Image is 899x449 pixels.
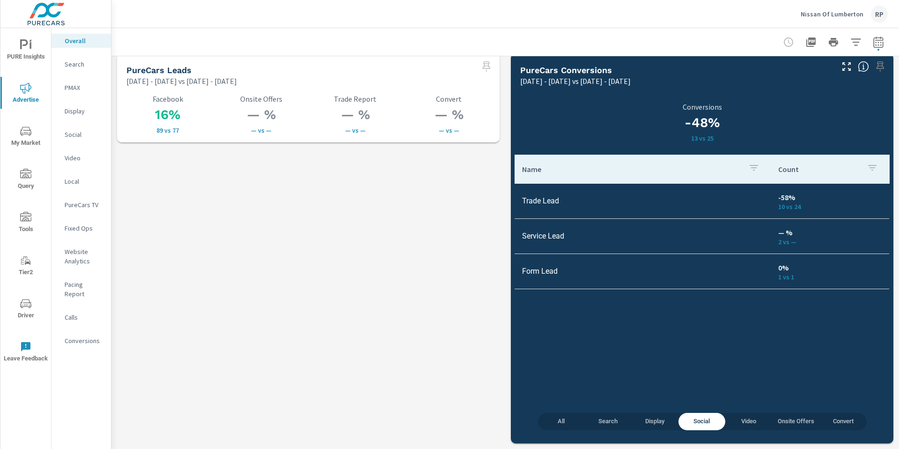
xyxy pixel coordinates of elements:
span: All [544,416,579,427]
td: Service Lead [515,224,771,248]
p: Convert [408,95,490,103]
h5: PureCars Leads [126,65,192,75]
h3: — % [314,107,397,123]
span: Tier2 [3,255,48,278]
div: Fixed Ops [52,221,111,235]
button: Print Report [824,33,843,52]
p: 0% [778,262,882,273]
span: Leave Feedback [3,341,48,364]
p: Local [65,177,103,186]
span: Tools [3,212,48,235]
div: Display [52,104,111,118]
p: Search [65,60,103,69]
div: Calls [52,310,111,324]
p: PMAX [65,83,103,92]
p: Count [778,165,859,174]
p: Conversions [65,336,103,345]
span: Convert [825,416,861,427]
p: Nissan Of Lumberton [801,10,863,18]
div: RP [871,6,888,22]
span: Video [731,416,766,427]
h5: PureCars Conversions [520,65,612,75]
button: "Export Report to PDF" [802,33,820,52]
p: Calls [65,313,103,322]
h3: — % [408,107,490,123]
div: PureCars TV [52,198,111,212]
p: -58% [778,192,882,203]
p: Fixed Ops [65,224,103,233]
p: 13 vs 25 [520,135,884,142]
p: 2 vs — [778,238,882,246]
p: 1 vs 1 [778,273,882,281]
span: Select a preset date range to save this widget [873,59,888,74]
p: Overall [65,36,103,45]
td: Trade Lead [515,189,771,213]
div: PMAX [52,81,111,95]
div: Video [52,151,111,165]
td: Form Lead [515,259,771,283]
span: My Market [3,126,48,149]
p: [DATE] - [DATE] vs [DATE] - [DATE] [126,75,237,87]
p: Social [65,130,103,139]
div: Conversions [52,334,111,348]
span: Query [3,169,48,192]
p: Onsite Offers [220,95,302,103]
p: Facebook [126,95,209,103]
button: Make Fullscreen [839,59,854,74]
span: Display [637,416,673,427]
span: PURE Insights [3,39,48,62]
h3: -48% [520,115,884,131]
span: Driver [3,298,48,321]
p: 89 vs 77 [126,127,209,134]
p: — vs — [314,127,397,134]
p: — vs — [408,127,490,134]
p: Display [65,106,103,116]
p: [DATE] - [DATE] vs [DATE] - [DATE] [520,75,631,87]
div: Overall [52,34,111,48]
div: Social [52,127,111,142]
p: — % [778,227,882,238]
h3: 16% [126,107,209,123]
button: Apply Filters [847,33,865,52]
p: Video [65,153,103,163]
p: 10 vs 24 [778,203,882,210]
div: Local [52,174,111,188]
p: Website Analytics [65,247,103,266]
span: Onsite Offers [778,416,814,427]
p: Conversions [520,103,884,111]
span: Understand conversion over the selected time range. [858,61,869,72]
div: Pacing Report [52,277,111,301]
p: Name [522,165,741,174]
div: Website Analytics [52,245,111,268]
span: Select a preset date range to save this widget [479,59,494,74]
span: Social [684,416,720,427]
h3: — % [220,107,302,123]
span: Search [590,416,626,427]
p: — vs — [220,127,302,134]
p: Pacing Report [65,280,103,299]
p: Trade Report [314,95,397,103]
p: PureCars TV [65,200,103,210]
span: Advertise [3,82,48,105]
div: Search [52,57,111,71]
div: nav menu [0,28,51,373]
